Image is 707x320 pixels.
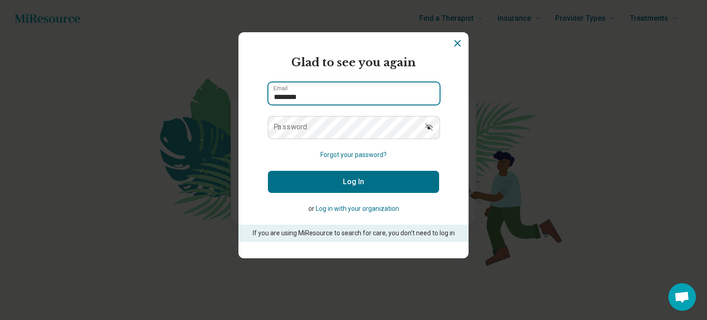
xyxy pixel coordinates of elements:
button: Forgot your password? [320,150,387,160]
button: Log in with your organization [316,204,399,214]
label: Password [273,123,307,131]
h2: Glad to see you again [268,54,439,71]
p: or [268,204,439,214]
label: Email [273,86,288,91]
button: Show password [419,116,439,138]
p: If you are using MiResource to search for care, you don’t need to log in [251,228,456,238]
button: Log In [268,171,439,193]
button: Dismiss [452,38,463,49]
section: Login Dialog [238,32,469,258]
